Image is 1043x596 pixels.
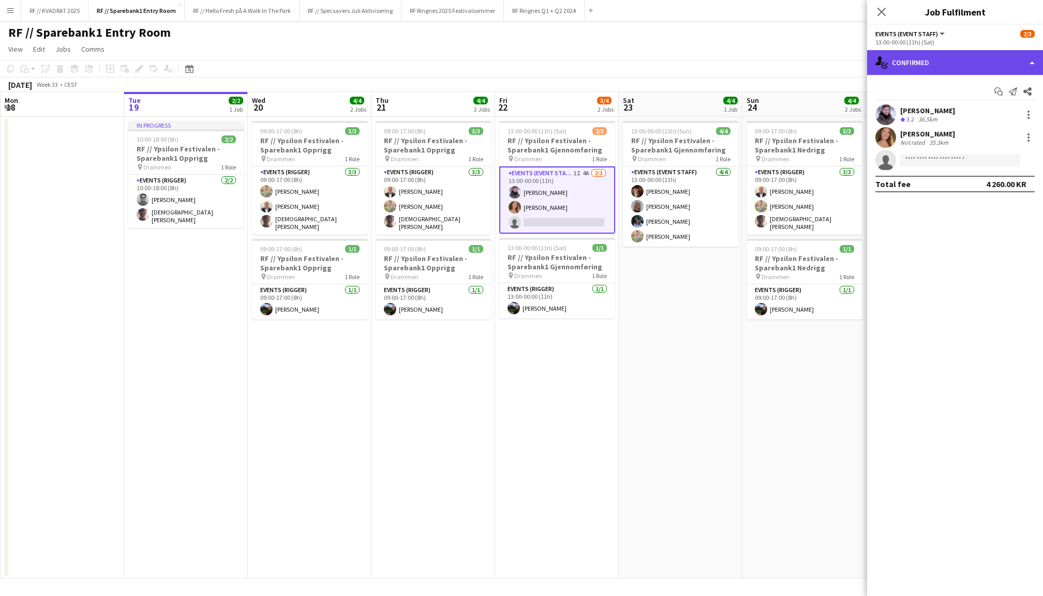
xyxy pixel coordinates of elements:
span: Sun [747,96,759,105]
span: Week 33 [34,81,60,88]
span: 19 [127,101,141,113]
span: 1 Role [468,273,483,281]
span: Drammen [391,155,419,163]
span: Drammen [762,155,789,163]
h1: RF // Sparebank1 Entry Room [8,25,171,40]
span: 1 Role [345,155,360,163]
div: 2 Jobs [598,105,614,113]
app-job-card: 09:00-17:00 (8h)3/3RF // Ypsilon Festivalen - Sparebank1 Opprigg Drammen1 RoleEvents (Rigger)3/30... [252,121,368,235]
app-card-role: Events (Rigger)1/113:00-00:00 (11h)[PERSON_NAME] [499,283,615,318]
h3: RF // Ypsilon Festivalen - Sparebank1 Opprigg [128,144,244,163]
div: Not rated [900,139,927,146]
span: 3/3 [840,127,854,135]
span: 2/2 [229,97,243,104]
div: 1 Job [229,105,243,113]
span: 1 Role [716,155,731,163]
app-job-card: 09:00-17:00 (8h)1/1RF // Ypsilon Festivalen - Sparebank1 Nedrigg Drammen1 RoleEvents (Rigger)1/10... [747,239,862,319]
div: 1 Job [724,105,737,113]
span: Drammen [514,155,542,163]
h3: RF // Ypsilon Festivalen - Sparebank1 Nedrigg [747,136,862,155]
app-job-card: 13:00-00:00 (11h) (Sat)2/3RF // Ypsilon Festivalen - Sparebank1 Gjennomføring Drammen1 RoleEvents... [499,121,615,234]
span: 10:00-18:00 (8h) [137,135,178,143]
div: 35.3km [927,139,950,146]
span: 1 Role [592,272,607,280]
div: In progress [128,121,244,129]
app-card-role: Events (Rigger)1/109:00-17:00 (8h)[PERSON_NAME] [747,284,862,319]
app-card-role: Events (Event Staff)1I4A2/313:00-00:00 (11h)[PERSON_NAME][PERSON_NAME] [499,166,615,234]
a: Jobs [51,42,75,56]
span: 4/4 [716,127,731,135]
span: 2/3 [1020,30,1035,38]
span: 4/4 [723,97,738,104]
span: 1/1 [592,244,607,252]
span: 18 [3,101,18,113]
div: [DATE] [8,80,32,90]
span: 3/3 [345,127,360,135]
span: 13:00-00:00 (11h) (Sun) [631,127,692,135]
div: 13:00-00:00 (11h) (Sat) [875,38,1035,46]
button: Events (Event Staff) [875,30,946,38]
span: 1 Role [839,155,854,163]
app-card-role: Events (Rigger)3/309:00-17:00 (8h)[PERSON_NAME][PERSON_NAME][DEMOGRAPHIC_DATA][PERSON_NAME] [376,166,491,235]
span: 1 Role [839,273,854,281]
div: 2 Jobs [845,105,861,113]
span: 4/4 [844,97,859,104]
span: 3/3 [469,127,483,135]
h3: RF // Ypsilon Festivalen - Sparebank1 Gjennomføring [623,136,739,155]
span: 09:00-17:00 (8h) [384,245,426,253]
div: [PERSON_NAME] [900,129,955,139]
h3: RF // Ypsilon Festivalen - Sparebank1 Opprigg [252,136,368,155]
span: 09:00-17:00 (8h) [260,127,302,135]
a: View [4,42,27,56]
div: 09:00-17:00 (8h)3/3RF // Ypsilon Festivalen - Sparebank1 Opprigg Drammen1 RoleEvents (Rigger)3/30... [376,121,491,235]
span: 09:00-17:00 (8h) [260,245,302,253]
button: RF Ringnes Q1 + Q2 2024 [504,1,585,21]
div: 4 260.00 KR [986,179,1026,189]
span: Tue [128,96,141,105]
span: Mon [5,96,18,105]
span: 09:00-17:00 (8h) [755,127,797,135]
div: Total fee [875,179,911,189]
h3: RF // Ypsilon Festivalen - Sparebank1 Gjennomføring [499,136,615,155]
app-job-card: 09:00-17:00 (8h)1/1RF // Ypsilon Festivalen - Sparebank1 Opprigg Drammen1 RoleEvents (Rigger)1/10... [376,239,491,319]
div: 13:00-00:00 (11h) (Sat)1/1RF // Ypsilon Festivalen - Sparebank1 Gjennomføring Drammen1 RoleEvents... [499,238,615,318]
div: 2 Jobs [350,105,366,113]
div: 36.5km [916,115,940,124]
app-card-role: Events (Rigger)1/109:00-17:00 (8h)[PERSON_NAME] [376,284,491,319]
button: RF Ringnes 2025 Festivalsommer [401,1,504,21]
span: 1 Role [221,163,236,171]
span: 4/4 [473,97,488,104]
span: Wed [252,96,265,105]
span: 21 [374,101,389,113]
span: 1/1 [840,245,854,253]
span: 1/1 [345,245,360,253]
span: Drammen [638,155,666,163]
span: View [8,44,23,54]
span: Drammen [267,155,295,163]
h3: RF // Ypsilon Festivalen - Sparebank1 Nedrigg [747,254,862,272]
app-card-role: Events (Rigger)1/109:00-17:00 (8h)[PERSON_NAME] [252,284,368,319]
span: 3/4 [597,97,612,104]
button: RF // KVADRAT 2025 [21,1,88,21]
a: Comms [77,42,109,56]
button: RF // Hello Fresh på A Walk In The Park [185,1,300,21]
span: 13:00-00:00 (11h) (Sat) [508,244,567,252]
span: 2/3 [592,127,607,135]
span: Drammen [143,163,171,171]
span: 4/4 [350,97,364,104]
span: 20 [250,101,265,113]
h3: RF // Ypsilon Festivalen - Sparebank1 Gjennomføring [499,253,615,271]
span: Thu [376,96,389,105]
span: Sat [623,96,634,105]
div: 13:00-00:00 (11h) (Sun)4/4RF // Ypsilon Festivalen - Sparebank1 Gjennomføring Drammen1 RoleEvents... [623,121,739,247]
app-job-card: 09:00-17:00 (8h)1/1RF // Ypsilon Festivalen - Sparebank1 Opprigg Drammen1 RoleEvents (Rigger)1/10... [252,239,368,319]
app-job-card: In progress10:00-18:00 (8h)2/2RF // Ypsilon Festivalen - Sparebank1 Opprigg Drammen1 RoleEvents (... [128,121,244,228]
div: [PERSON_NAME] [900,106,955,115]
span: 3.2 [906,115,914,123]
button: RF // Specsavers Juli Aktivisering [300,1,401,21]
span: 2/2 [221,135,236,143]
div: Confirmed [867,50,1043,75]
